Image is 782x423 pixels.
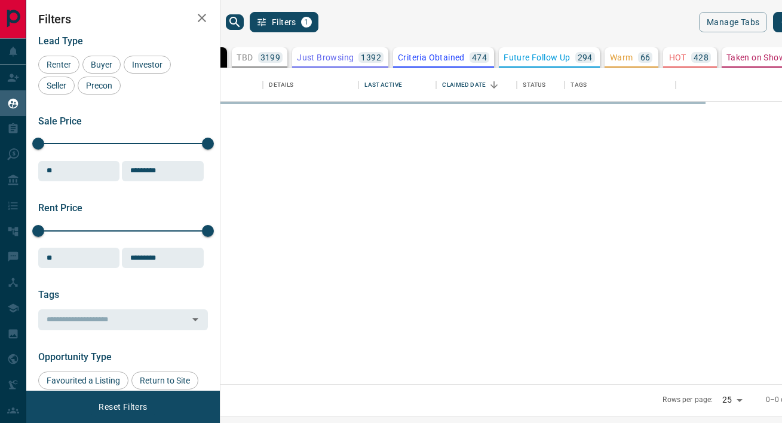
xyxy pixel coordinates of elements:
[128,60,167,69] span: Investor
[38,351,112,363] span: Opportunity Type
[38,115,82,127] span: Sale Price
[523,68,545,102] div: Status
[187,311,204,328] button: Open
[124,56,171,74] div: Investor
[571,68,587,102] div: Tags
[136,376,194,385] span: Return to Site
[302,18,311,26] span: 1
[398,53,465,62] p: Criteria Obtained
[640,53,651,62] p: 66
[38,77,75,95] div: Seller
[436,68,517,102] div: Claimed Date
[87,60,116,69] span: Buyer
[42,376,124,385] span: Favourited a Listing
[260,53,281,62] p: 3199
[131,372,198,389] div: Return to Site
[263,68,358,102] div: Details
[694,53,709,62] p: 428
[38,202,82,214] span: Rent Price
[269,68,293,102] div: Details
[38,372,128,389] div: Favourited a Listing
[38,56,79,74] div: Renter
[38,12,208,26] h2: Filters
[91,397,155,417] button: Reset Filters
[717,391,746,409] div: 25
[364,68,401,102] div: Last Active
[42,60,75,69] span: Renter
[699,12,767,32] button: Manage Tabs
[517,68,565,102] div: Status
[42,81,70,90] span: Seller
[565,68,676,102] div: Tags
[578,53,593,62] p: 294
[472,53,487,62] p: 474
[361,53,381,62] p: 1392
[226,14,244,30] button: search button
[82,56,121,74] div: Buyer
[358,68,436,102] div: Last Active
[250,12,318,32] button: Filters1
[610,53,633,62] p: Warm
[663,395,713,405] p: Rows per page:
[78,77,121,95] div: Precon
[38,289,59,300] span: Tags
[82,81,116,90] span: Precon
[38,35,83,47] span: Lead Type
[669,53,686,62] p: HOT
[237,53,253,62] p: TBD
[179,68,263,102] div: Name
[442,68,486,102] div: Claimed Date
[297,53,354,62] p: Just Browsing
[486,77,502,93] button: Sort
[504,53,570,62] p: Future Follow Up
